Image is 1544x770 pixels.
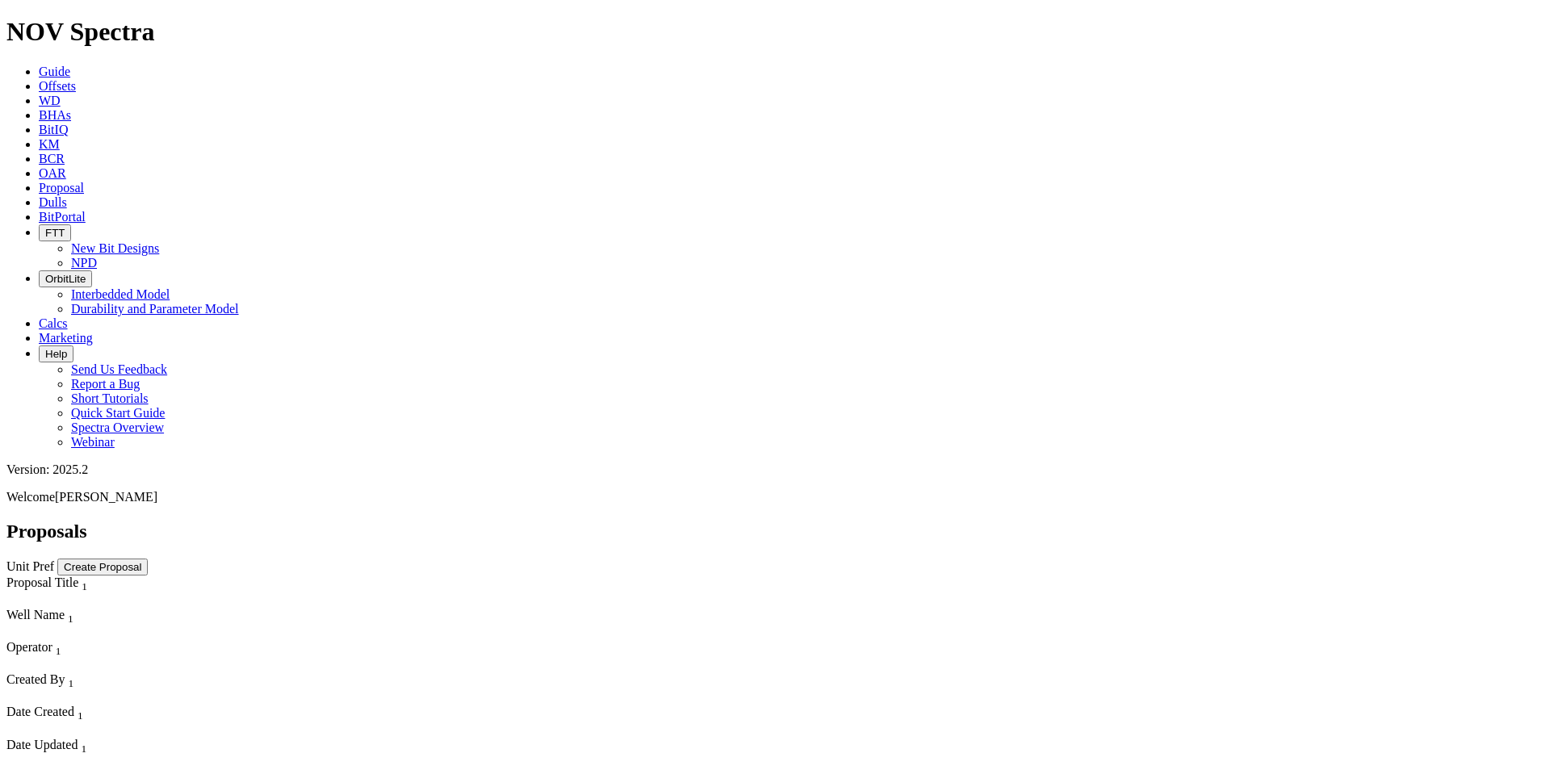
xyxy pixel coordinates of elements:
h2: Proposals [6,521,1538,542]
span: [PERSON_NAME] [55,490,157,504]
div: Column Menu [6,658,252,672]
a: Webinar [71,435,115,449]
a: Spectra Overview [71,421,164,434]
div: Well Name Sort None [6,608,252,626]
a: Report a Bug [71,377,140,391]
sub: 1 [68,677,73,689]
sub: 1 [68,613,73,625]
div: Sort None [6,672,252,705]
a: BCR [39,152,65,165]
a: BitIQ [39,123,68,136]
span: Well Name [6,608,65,621]
button: Help [39,345,73,362]
a: Send Us Feedback [71,362,167,376]
div: Sort None [6,705,251,737]
a: Offsets [39,79,76,93]
div: Sort None [6,608,252,640]
div: Column Menu [6,690,252,705]
span: Sort None [68,672,73,686]
div: Sort None [6,575,252,608]
a: BitPortal [39,210,86,224]
a: Calcs [39,316,68,330]
h1: NOV Spectra [6,17,1538,47]
span: Date Updated [6,738,78,751]
span: Proposal Title [6,575,78,589]
a: Dulls [39,195,67,209]
button: Create Proposal [57,559,148,575]
a: Marketing [39,331,93,345]
a: Proposal [39,181,84,195]
sub: 1 [81,743,86,755]
a: New Bit Designs [71,241,159,255]
div: Column Menu [6,593,252,608]
span: Sort None [81,738,86,751]
a: Durability and Parameter Model [71,302,239,316]
span: Date Created [6,705,74,718]
span: Created By [6,672,65,686]
a: NPD [71,256,97,270]
div: Created By Sort None [6,672,252,690]
div: Date Updated Sort None [6,738,251,755]
span: Operator [6,640,52,654]
div: Operator Sort None [6,640,252,658]
span: Sort None [56,640,61,654]
div: Version: 2025.2 [6,462,1538,477]
a: Guide [39,65,70,78]
span: Help [45,348,67,360]
a: KM [39,137,60,151]
div: Sort None [6,738,251,770]
p: Welcome [6,490,1538,504]
div: Column Menu [6,723,251,738]
a: Quick Start Guide [71,406,165,420]
sub: 1 [78,710,83,722]
a: Short Tutorials [71,391,149,405]
sub: 1 [82,580,87,592]
sub: 1 [56,645,61,657]
button: OrbitLite [39,270,92,287]
div: Proposal Title Sort None [6,575,252,593]
button: FTT [39,224,71,241]
span: OrbitLite [45,273,86,285]
a: Unit Pref [6,559,54,573]
a: WD [39,94,61,107]
div: Date Created Sort None [6,705,251,722]
div: Column Menu [6,626,252,640]
span: Sort None [82,575,87,589]
div: Column Menu [6,755,251,770]
a: Interbedded Model [71,287,170,301]
span: Sort None [78,705,83,718]
a: BHAs [39,108,71,122]
span: Sort None [68,608,73,621]
div: Sort None [6,640,252,672]
span: FTT [45,227,65,239]
a: OAR [39,166,66,180]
